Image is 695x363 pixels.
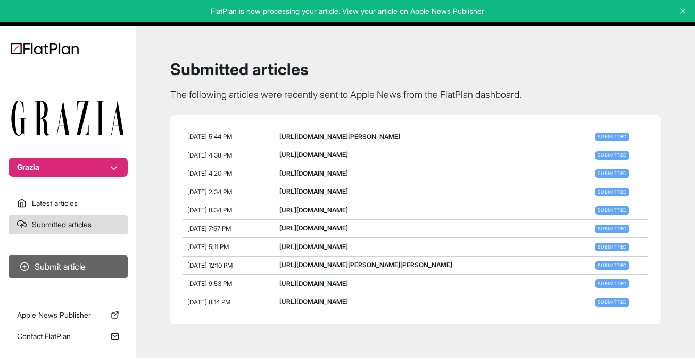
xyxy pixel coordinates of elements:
[170,60,661,79] h1: Submitted articles
[9,194,128,213] a: Latest articles
[279,243,348,251] a: [URL][DOMAIN_NAME]
[279,224,348,232] a: [URL][DOMAIN_NAME]
[595,261,629,270] span: Submitted
[7,6,688,16] p: FlatPlan is now processing your article. View your article on Apple News Publisher
[595,298,629,307] span: Submitted
[593,205,631,213] a: Submitted
[187,188,232,196] span: [DATE] 2:34 PM
[593,169,631,177] a: Submitted
[595,243,629,251] span: Submitted
[187,133,232,141] span: [DATE] 5:44 PM
[187,261,233,269] span: [DATE] 12:10 PM
[187,243,229,251] span: [DATE] 5:11 PM
[593,242,631,250] a: Submitted
[279,279,348,287] a: [URL][DOMAIN_NAME]
[11,100,126,136] img: Publication Logo
[279,298,348,306] a: [URL][DOMAIN_NAME]
[279,187,348,195] a: [URL][DOMAIN_NAME]
[187,206,232,214] span: [DATE] 8:34 PM
[187,151,232,159] span: [DATE] 4:38 PM
[187,279,232,287] span: [DATE] 9:53 PM
[593,224,631,232] a: Submitted
[595,188,629,196] span: Submitted
[595,133,629,141] span: Submitted
[595,151,629,160] span: Submitted
[279,206,348,214] a: [URL][DOMAIN_NAME]
[9,215,128,234] a: Submitted articles
[279,261,452,269] a: [URL][DOMAIN_NAME][PERSON_NAME][PERSON_NAME]
[593,132,631,140] a: Submitted
[9,255,128,278] button: Submit article
[595,279,629,288] span: Submitted
[593,151,631,159] a: Submitted
[279,169,348,177] a: [URL][DOMAIN_NAME]
[279,151,348,159] a: [URL][DOMAIN_NAME]
[593,261,631,269] a: Submitted
[595,225,629,233] span: Submitted
[9,306,128,325] a: Apple News Publisher
[9,158,128,177] button: Grazia
[187,169,232,177] span: [DATE] 4:20 PM
[11,43,79,54] img: Logo
[593,187,631,195] a: Submitted
[170,87,661,102] p: The following articles were recently sent to Apple News from the FlatPlan dashboard.
[593,298,631,306] a: Submitted
[593,279,631,287] a: Submitted
[279,133,400,141] a: [URL][DOMAIN_NAME][PERSON_NAME]
[187,225,231,233] span: [DATE] 7:57 PM
[9,327,128,346] a: Contact FlatPlan
[187,298,230,306] span: [DATE] 8:14 PM
[595,206,629,214] span: Submitted
[595,169,629,178] span: Submitted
